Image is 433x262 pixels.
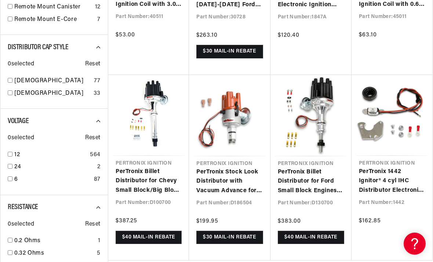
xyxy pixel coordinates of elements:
[14,76,91,86] a: [DEMOGRAPHIC_DATA]
[14,89,91,98] a: [DEMOGRAPHIC_DATA]
[85,60,101,69] span: Reset
[196,168,263,196] a: PerTronix Stock Look Distributor with Vacuum Advance for Volkswagen Type 1 Engines
[95,3,101,12] div: 12
[90,150,101,160] div: 564
[94,175,101,184] div: 87
[8,60,34,69] span: 0 selected
[8,44,69,51] span: Distributor Cap Style
[14,236,95,246] a: 0.2 Ohms
[8,220,34,229] span: 0 selected
[14,162,94,172] a: 24
[94,76,101,86] div: 77
[97,162,101,172] div: 2
[97,15,101,25] div: 7
[14,249,94,258] a: 0.32 Ohms
[85,133,101,143] span: Reset
[97,249,101,258] div: 5
[14,150,87,160] a: 12
[8,133,34,143] span: 0 selected
[94,89,101,98] div: 33
[359,167,425,195] a: PerTronix 1442 Ignitor® 4 cyl IHC Distributor Electronic Ignition Conversion Kit
[8,204,38,211] span: Resistance
[85,220,101,229] span: Reset
[14,175,91,184] a: 6
[98,236,101,246] div: 1
[8,118,29,125] span: Voltage
[116,167,182,195] a: PerTronix Billet Distributor for Chevy Small Block/Big Block Engines (Ignitor II)
[278,168,344,196] a: PerTronix Billet Distributor for Ford Small Block Engines (Ignitor II)
[14,3,92,12] a: Remote Mount Canister
[14,15,94,25] a: Remote Mount E-Core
